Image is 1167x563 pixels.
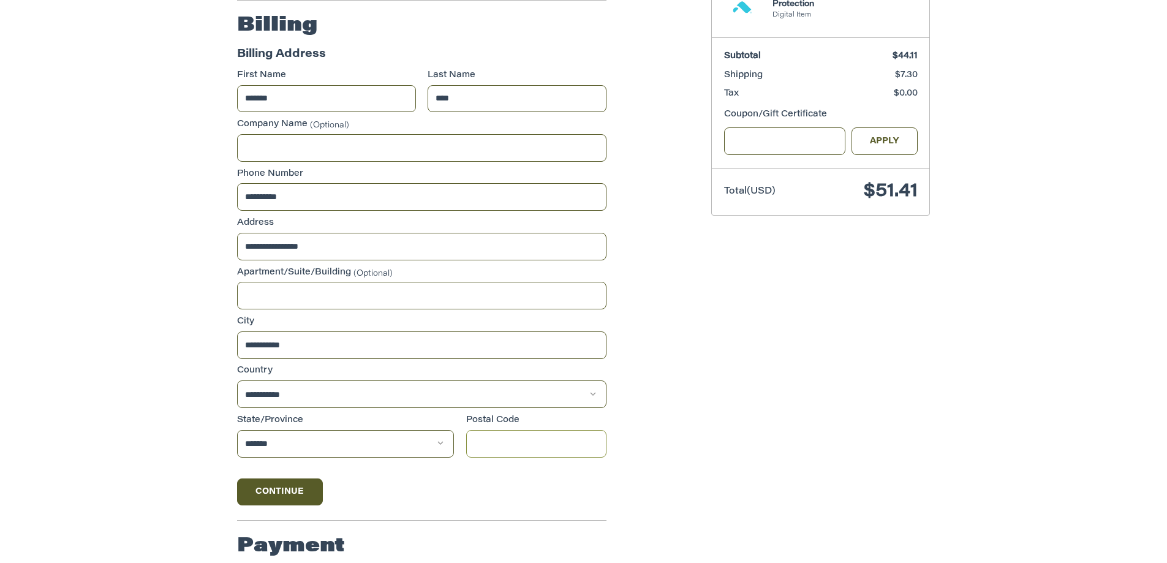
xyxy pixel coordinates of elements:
[772,10,866,21] li: Digital Item
[237,47,326,69] legend: Billing Address
[237,266,606,279] label: Apartment/Suite/Building
[237,316,606,328] label: City
[353,269,393,277] small: (Optional)
[237,118,606,131] label: Company Name
[237,168,606,181] label: Phone Number
[852,127,918,155] button: Apply
[724,52,761,61] span: Subtotal
[895,71,918,80] span: $7.30
[724,71,763,80] span: Shipping
[237,478,323,505] button: Continue
[466,414,607,427] label: Postal Code
[864,183,918,201] span: $51.41
[894,89,918,98] span: $0.00
[724,89,739,98] span: Tax
[237,365,606,377] label: Country
[237,69,416,82] label: First Name
[310,121,349,129] small: (Optional)
[237,414,454,427] label: State/Province
[893,52,918,61] span: $44.11
[724,127,846,155] input: Gift Certificate or Coupon Code
[237,217,606,230] label: Address
[237,534,345,559] h2: Payment
[724,187,776,196] span: Total (USD)
[724,108,918,121] div: Coupon/Gift Certificate
[237,13,317,38] h2: Billing
[428,69,606,82] label: Last Name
